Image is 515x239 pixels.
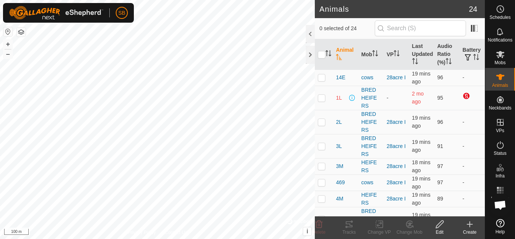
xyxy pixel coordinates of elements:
span: 469 [336,179,345,187]
span: Heatmap [491,196,509,201]
span: Schedules [489,15,510,20]
span: 97 [437,163,443,169]
span: Delete [313,230,326,235]
span: 7 Oct 2025, 9:34 am [412,192,431,206]
span: i [307,228,308,234]
div: Change VP [364,229,394,236]
span: 7 Oct 2025, 9:34 am [412,71,431,85]
span: Mobs [495,60,506,65]
td: - [460,158,485,174]
div: cows [361,74,380,82]
div: HEIFERS [361,191,380,207]
a: 28acre I [386,196,406,202]
div: BRED HEIFERS [361,86,380,110]
th: Battery [460,39,485,70]
span: Animals [492,83,508,88]
p-sorticon: Activate to sort [325,51,331,57]
span: Help [495,230,505,234]
p-sorticon: Activate to sort [372,51,378,57]
a: Contact Us [165,229,187,236]
span: 2L [336,118,342,126]
span: 14E [336,74,345,82]
p-sorticon: Activate to sort [446,59,452,65]
div: Change Mob [394,229,425,236]
span: SB [118,9,126,17]
a: 28acre I [386,163,406,169]
span: VPs [496,128,504,133]
td: - [460,69,485,86]
a: 28acre I [386,74,406,80]
div: HEIFERS [361,159,380,174]
span: 7 Oct 2025, 9:34 am [412,139,431,153]
img: Gallagher Logo [9,6,103,20]
span: 7 Oct 2025, 9:34 am [412,115,431,129]
div: Create [455,229,485,236]
h2: Animals [319,5,469,14]
button: + [3,40,12,49]
app-display-virtual-paddock-transition: - [386,95,388,101]
span: 95 [437,95,443,101]
span: 7 Oct 2025, 9:34 am [412,212,431,226]
a: 28acre I [386,179,406,185]
a: 28acre I [386,119,406,125]
span: 2 Aug 2025, 5:03 am [412,91,424,105]
span: Notifications [488,38,512,42]
p-sorticon: Activate to sort [336,55,342,61]
td: - [460,134,485,158]
div: BRED HEIFERS [361,110,380,134]
span: Infra [495,174,504,178]
a: 28acre I [386,143,406,149]
th: Audio Ratio (%) [434,39,460,70]
a: Help [485,216,515,237]
span: 91 [437,143,443,149]
span: 5L [336,215,342,223]
span: Neckbands [489,106,511,110]
td: - [460,174,485,191]
span: 4M [336,195,343,203]
p-sorticon: Activate to sort [473,55,479,61]
button: Reset Map [3,27,12,36]
span: 7 Oct 2025, 9:33 am [412,176,431,190]
div: Open chat [489,194,512,216]
th: Mob [358,39,383,70]
span: 96 [437,216,443,222]
a: 28acre I [386,216,406,222]
td: - [460,110,485,134]
span: Status [494,151,506,156]
button: Map Layers [17,28,26,37]
th: VP [383,39,409,70]
div: BRED HEIFERS [361,134,380,158]
th: Last Updated [409,39,434,70]
div: BRED HEIFERS [361,207,380,231]
span: 97 [437,179,443,185]
div: cows [361,179,380,187]
p-sorticon: Activate to sort [394,51,400,57]
p-sorticon: Activate to sort [412,59,418,65]
div: Tracks [334,229,364,236]
th: Animal [333,39,358,70]
button: – [3,49,12,59]
span: 96 [437,119,443,125]
span: 96 [437,74,443,80]
a: Privacy Policy [128,229,156,236]
span: 1L [336,94,342,102]
span: 24 [469,3,477,15]
button: i [303,227,311,236]
input: Search (S) [375,20,466,36]
td: - [460,191,485,207]
span: 7 Oct 2025, 9:34 am [412,159,431,173]
span: 89 [437,196,443,202]
span: 0 selected of 24 [319,25,374,32]
td: - [460,207,485,231]
div: Edit [425,229,455,236]
span: 3L [336,142,342,150]
span: 3M [336,162,343,170]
